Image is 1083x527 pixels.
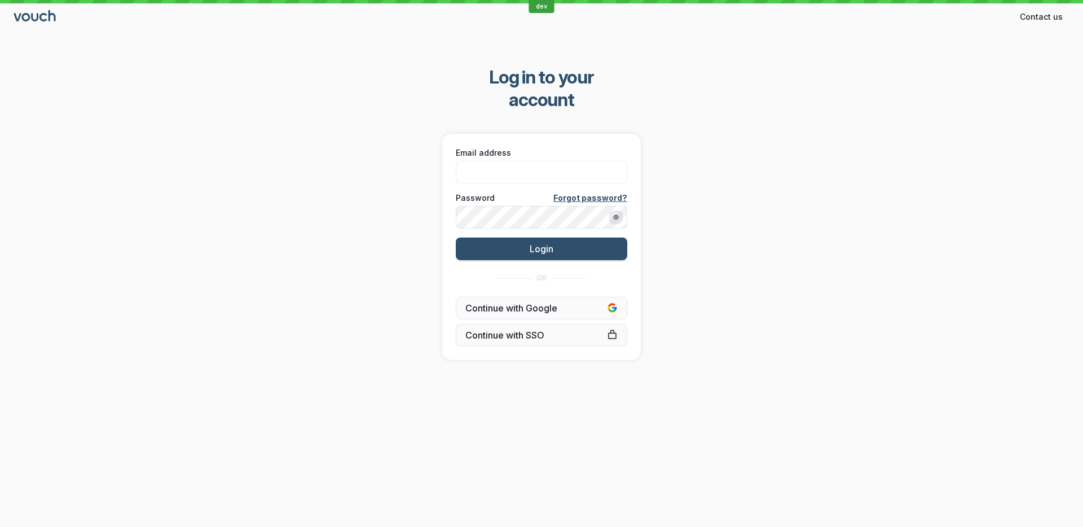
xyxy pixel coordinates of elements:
span: Login [530,243,553,254]
a: Go to sign in [14,12,58,22]
span: OR [536,274,547,283]
button: Login [456,238,627,260]
span: Password [456,192,495,204]
span: Continue with Google [465,302,618,314]
span: Contact us [1020,11,1063,23]
button: Show password [609,210,623,224]
a: Forgot password? [553,192,627,204]
span: Continue with SSO [465,330,618,341]
span: Log in to your account [457,66,626,111]
a: Continue with SSO [456,324,627,346]
button: Contact us [1013,8,1069,26]
span: Email address [456,147,511,159]
button: Continue with Google [456,297,627,319]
